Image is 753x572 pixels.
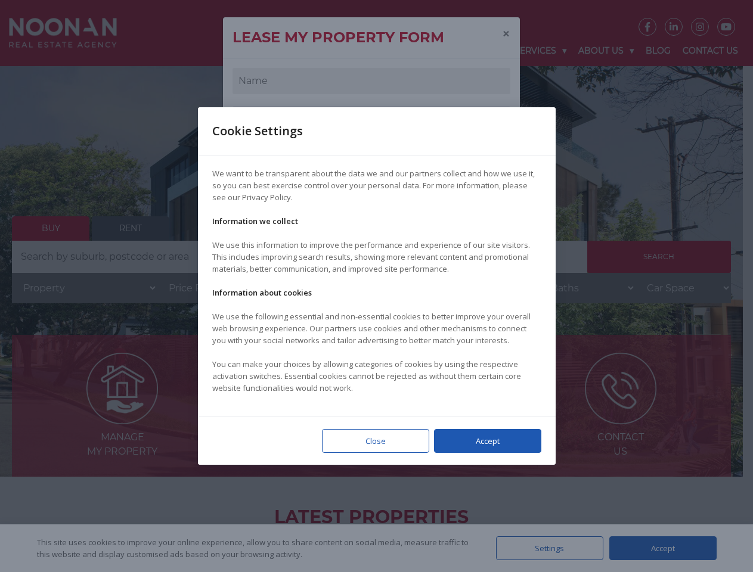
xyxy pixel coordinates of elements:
p: We use the following essential and non-essential cookies to better improve your overall web brows... [212,310,541,346]
div: Accept [434,429,541,453]
strong: Information we collect [212,216,298,226]
p: You can make your choices by allowing categories of cookies by using the respective activation sw... [212,358,541,394]
p: We want to be transparent about the data we and our partners collect and how we use it, so you ca... [212,167,541,203]
strong: Information about cookies [212,287,312,298]
p: We use this information to improve the performance and experience of our site visitors. This incl... [212,239,541,275]
div: Close [322,429,429,453]
div: Cookie Settings [212,107,317,155]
